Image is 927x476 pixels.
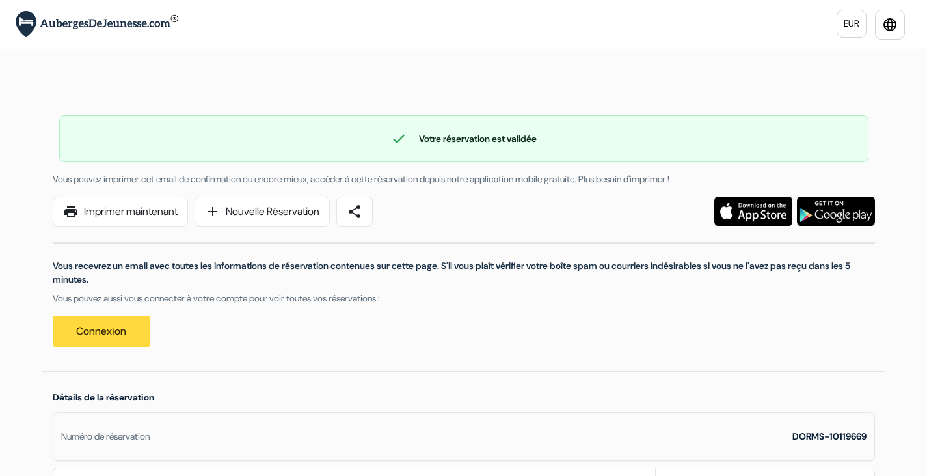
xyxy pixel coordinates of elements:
a: language [875,10,905,40]
a: addNouvelle Réservation [195,197,330,227]
span: print [63,204,79,219]
span: share [347,204,362,219]
span: add [205,204,221,219]
i: language [882,17,898,33]
p: Vous pouvez aussi vous connecter à votre compte pour voir toutes vos réservations : [53,292,875,305]
p: Vous recevrez un email avec toutes les informations de réservation contenues sur cette page. S'il... [53,259,875,287]
div: Votre réservation est validée [60,131,868,147]
span: Détails de la réservation [53,391,154,403]
span: Vous pouvez imprimer cet email de confirmation ou encore mieux, accéder à cette réservation depui... [53,173,669,185]
a: EUR [837,10,867,38]
span: check [391,131,407,147]
a: Connexion [53,316,150,347]
img: Téléchargez l'application gratuite [797,197,875,226]
a: printImprimer maintenant [53,197,188,227]
img: AubergesDeJeunesse.com [16,11,178,38]
img: Téléchargez l'application gratuite [714,197,792,226]
strong: DORMS-10119669 [792,430,867,442]
div: Numéro de réservation [61,430,150,443]
a: share [336,197,373,227]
